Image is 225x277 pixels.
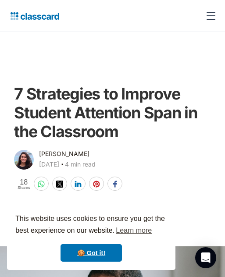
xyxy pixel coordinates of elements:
img: twitter-white sharing button [56,181,63,188]
h1: 7 Strategies to Improve Student Attention Span in the Classroom [14,85,211,142]
div: [DATE] [39,159,59,170]
img: pinterest-white sharing button [93,181,100,188]
img: whatsapp-white sharing button [38,181,45,188]
a: dismiss cookie message [61,244,122,262]
a: home [7,10,59,22]
div: 4 min read [65,159,96,170]
div: cookieconsent [7,205,175,270]
div: Open Intercom Messenger [195,247,216,268]
span: 18 [18,178,30,186]
a: learn more about cookies [114,224,153,237]
div: menu [200,5,218,26]
img: linkedin-white sharing button [75,181,82,188]
img: facebook-white sharing button [111,181,118,188]
div: ‧ [59,159,65,171]
span: Shares [18,186,30,190]
span: This website uses cookies to ensure you get the best experience on our website. [15,213,167,237]
div: [PERSON_NAME] [39,149,89,159]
